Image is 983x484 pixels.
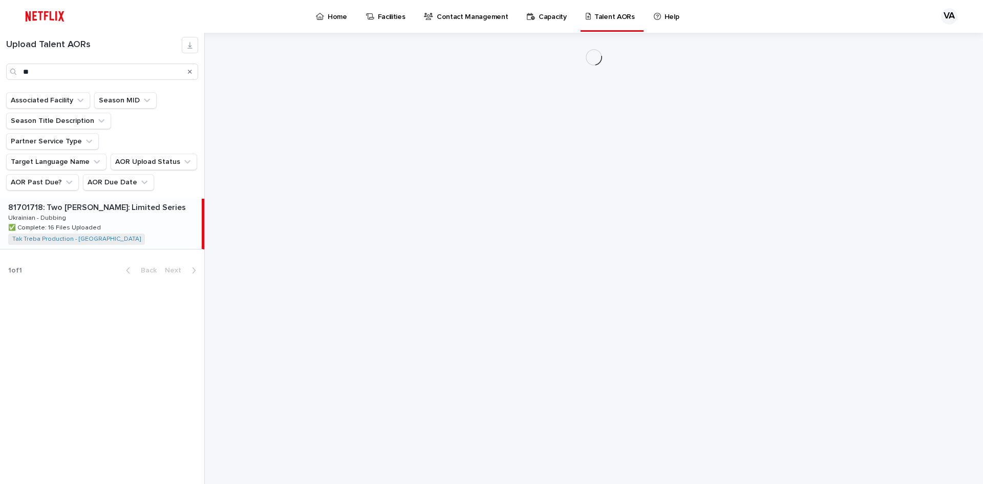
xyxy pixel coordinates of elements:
[111,154,197,170] button: AOR Upload Status
[8,213,68,222] p: Ukrainian - Dubbing
[6,39,182,51] h1: Upload Talent AORs
[118,266,161,275] button: Back
[165,267,187,274] span: Next
[20,6,69,27] img: ifQbXi3ZQGMSEF7WDB7W
[8,222,103,232] p: ✅ Complete: 16 Files Uploaded
[6,113,111,129] button: Season Title Description
[6,154,106,170] button: Target Language Name
[161,266,204,275] button: Next
[6,174,79,191] button: AOR Past Due?
[6,92,90,109] button: Associated Facility
[6,64,198,80] input: Search
[94,92,157,109] button: Season MID
[83,174,154,191] button: AOR Due Date
[941,8,957,25] div: VA
[6,133,99,150] button: Partner Service Type
[8,201,188,213] p: 81701718: Two [PERSON_NAME]: Limited Series
[135,267,157,274] span: Back
[12,236,141,243] a: Tak Treba Production - [GEOGRAPHIC_DATA]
